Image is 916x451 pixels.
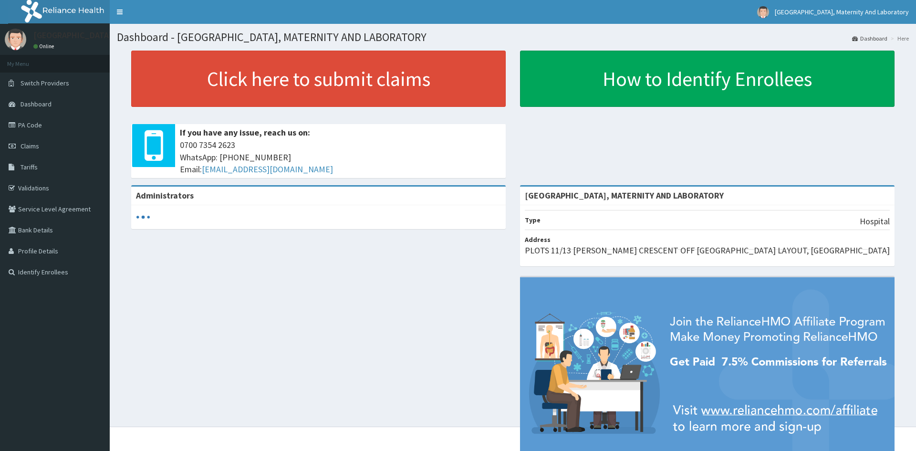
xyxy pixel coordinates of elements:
span: Tariffs [21,163,38,171]
li: Here [888,34,909,42]
span: 0700 7354 2623 WhatsApp: [PHONE_NUMBER] Email: [180,139,501,176]
a: Online [33,43,56,50]
a: [EMAIL_ADDRESS][DOMAIN_NAME] [202,164,333,175]
b: Administrators [136,190,194,201]
a: How to Identify Enrollees [520,51,895,107]
b: Address [525,235,551,244]
img: User Image [757,6,769,18]
h1: Dashboard - [GEOGRAPHIC_DATA], MATERNITY AND LABORATORY [117,31,909,43]
b: If you have any issue, reach us on: [180,127,310,138]
b: Type [525,216,541,224]
span: Claims [21,142,39,150]
svg: audio-loading [136,210,150,224]
a: Dashboard [852,34,887,42]
span: Dashboard [21,100,52,108]
p: PLOTS 11/13 [PERSON_NAME] CRESCENT OFF [GEOGRAPHIC_DATA] LAYOUT, [GEOGRAPHIC_DATA] [525,244,890,257]
span: Switch Providers [21,79,69,87]
p: [GEOGRAPHIC_DATA], Maternity And Laboratory [33,31,212,40]
img: User Image [5,29,26,50]
strong: [GEOGRAPHIC_DATA], MATERNITY AND LABORATORY [525,190,724,201]
span: [GEOGRAPHIC_DATA], Maternity And Laboratory [775,8,909,16]
p: Hospital [860,215,890,228]
a: Click here to submit claims [131,51,506,107]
